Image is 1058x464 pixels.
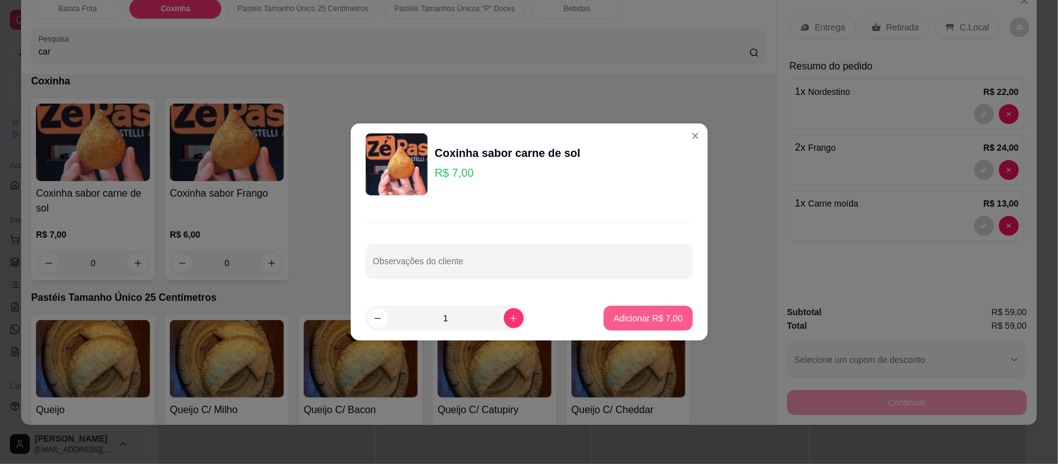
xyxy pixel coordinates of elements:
img: product-image [366,133,428,195]
div: Coxinha sabor carne de sol [435,145,581,162]
button: Close [685,126,705,146]
button: decrease-product-quantity [368,308,388,328]
p: R$ 7,00 [435,164,581,182]
button: Adicionar R$ 7,00 [604,306,692,331]
p: Adicionar R$ 7,00 [614,312,682,324]
input: Observações do cliente [373,260,685,272]
button: increase-product-quantity [504,308,524,328]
